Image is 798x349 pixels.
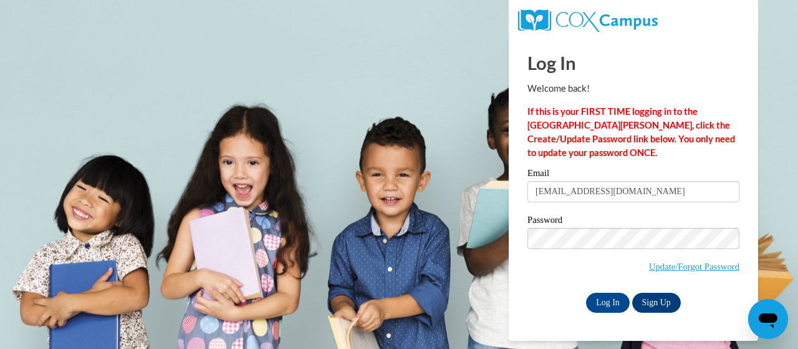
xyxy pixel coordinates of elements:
[748,299,788,339] iframe: Button to launch messaging window
[527,215,739,228] label: Password
[527,169,739,181] label: Email
[527,50,739,76] h1: Log In
[527,106,735,158] strong: If this is your FIRST TIME logging in to the [GEOGRAPHIC_DATA][PERSON_NAME], click the Create/Upd...
[649,262,739,272] a: Update/Forgot Password
[527,82,739,96] p: Welcome back!
[518,9,658,32] img: COX Campus
[632,293,681,313] a: Sign Up
[586,293,630,313] input: Log In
